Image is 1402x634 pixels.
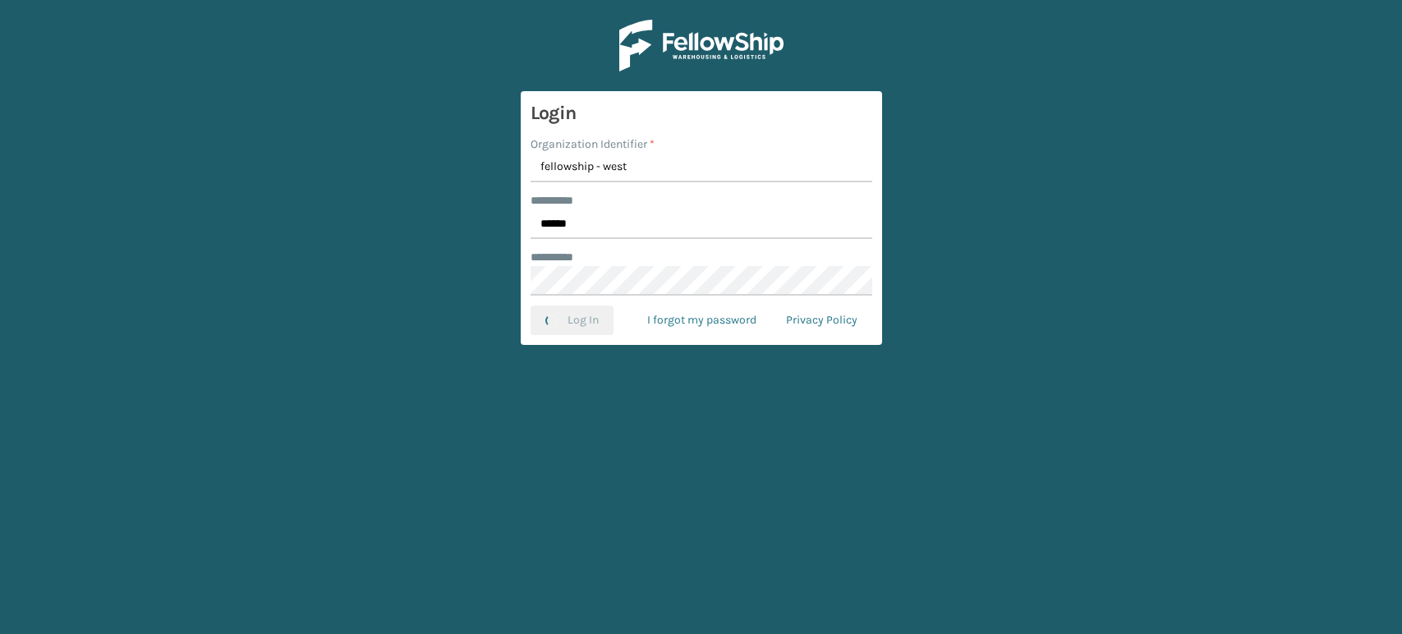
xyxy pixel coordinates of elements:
[632,306,771,335] a: I forgot my password
[531,136,655,153] label: Organization Identifier
[531,306,614,335] button: Log In
[771,306,872,335] a: Privacy Policy
[531,101,872,126] h3: Login
[619,20,784,71] img: Logo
